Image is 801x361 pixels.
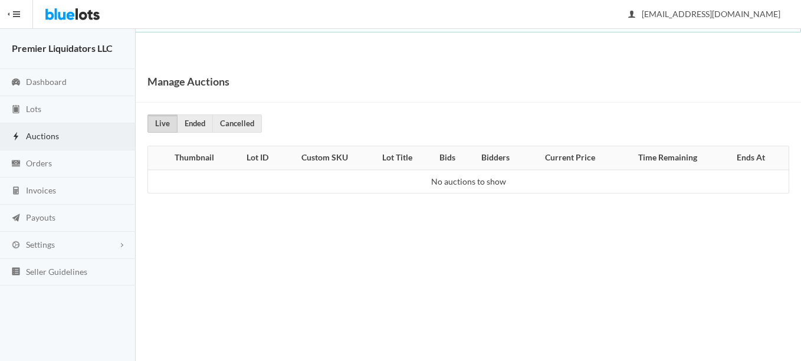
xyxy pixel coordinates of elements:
strong: Premier Liquidators LLC [12,42,113,54]
a: Cancelled [212,114,262,133]
ion-icon: cash [10,159,22,170]
th: Bids [428,146,467,170]
th: Bidders [467,146,524,170]
ion-icon: paper plane [10,213,22,224]
h1: Manage Auctions [147,73,229,90]
th: Thumbnail [148,146,234,170]
td: No auctions to show [148,170,789,193]
ion-icon: cog [10,240,22,251]
th: Lot Title [367,146,428,170]
span: Payouts [26,212,55,222]
span: Settings [26,239,55,250]
span: Lots [26,104,41,114]
ion-icon: clipboard [10,104,22,116]
ion-icon: list box [10,267,22,278]
a: Live [147,114,178,133]
th: Time Remaining [615,146,720,170]
ion-icon: speedometer [10,77,22,88]
a: Ended [177,114,213,133]
span: Orders [26,158,52,168]
span: Invoices [26,185,56,195]
span: [EMAIL_ADDRESS][DOMAIN_NAME] [629,9,780,19]
th: Ends At [720,146,789,170]
span: Dashboard [26,77,67,87]
ion-icon: person [626,9,638,21]
th: Custom SKU [281,146,367,170]
span: Auctions [26,131,59,141]
ion-icon: calculator [10,186,22,197]
th: Lot ID [234,146,281,170]
th: Current Price [524,146,615,170]
span: Seller Guidelines [26,267,87,277]
ion-icon: flash [10,132,22,143]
